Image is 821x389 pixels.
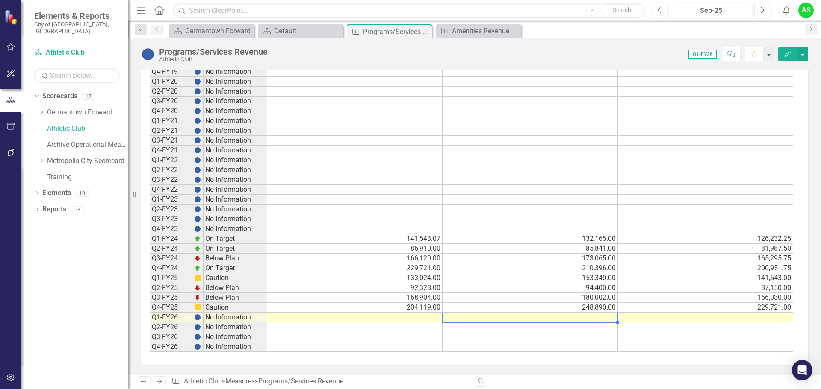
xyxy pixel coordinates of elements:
[75,190,89,197] div: 10
[204,293,267,303] td: Below Plan
[267,254,443,263] td: 166,120.00
[443,254,618,263] td: 173,065.00
[150,77,192,87] td: Q1-FY20
[150,116,192,126] td: Q1-FY21
[150,146,192,155] td: Q4-FY21
[204,87,267,97] td: No Information
[150,303,192,313] td: Q4-FY25
[194,167,201,173] img: BgCOk07PiH71IgAAAABJRU5ErkJggg==
[194,333,201,340] img: BgCOk07PiH71IgAAAABJRU5ErkJggg==
[150,293,192,303] td: Q3-FY25
[194,275,201,281] img: cBAA0RP0Y6D5n+AAAAAElFTkSuQmCC
[173,3,645,18] input: Search ClearPoint...
[438,26,519,36] a: Amenities Revenue
[267,244,443,254] td: 86,910.00
[194,78,201,85] img: BgCOk07PiH71IgAAAABJRU5ErkJggg==
[613,6,631,13] span: Search
[267,303,443,313] td: 204,119.00
[171,377,468,386] div: » »
[159,47,268,56] div: Programs/Services Revenue
[194,186,201,193] img: BgCOk07PiH71IgAAAABJRU5ErkJggg==
[34,11,120,21] span: Elements & Reports
[618,293,793,303] td: 166,030.00
[673,6,749,16] div: Sep-25
[600,4,643,16] button: Search
[150,263,192,273] td: Q4-FY24
[150,273,192,283] td: Q1-FY25
[42,91,77,101] a: Scorecards
[194,284,201,291] img: TnMDeAgwAPMxUmUi88jYAAAAAElFTkSuQmCC
[171,26,252,36] a: Germantown Forward
[159,56,268,63] div: Athletic Club
[618,273,793,283] td: 141,543.00
[204,234,267,244] td: On Target
[194,235,201,242] img: zOikAAAAAElFTkSuQmCC
[204,273,267,283] td: Caution
[688,50,717,59] span: Q1-FY26
[204,224,267,234] td: No Information
[150,165,192,175] td: Q2-FY22
[4,10,19,25] img: ClearPoint Strategy
[150,175,192,185] td: Q3-FY22
[792,360,812,380] div: Open Intercom Messenger
[204,185,267,195] td: No Information
[443,293,618,303] td: 180,002.00
[204,244,267,254] td: On Target
[618,244,793,254] td: 81,987.50
[618,234,793,244] td: 126,232.25
[204,214,267,224] td: No Information
[204,342,267,352] td: No Information
[194,255,201,262] img: TnMDeAgwAPMxUmUi88jYAAAAAElFTkSuQmCC
[34,48,120,58] a: Athletic Club
[150,106,192,116] td: Q4-FY20
[204,313,267,322] td: No Information
[204,165,267,175] td: No Information
[47,173,128,182] a: Training
[194,343,201,350] img: BgCOk07PiH71IgAAAABJRU5ErkJggg==
[267,263,443,273] td: 229,721.00
[150,332,192,342] td: Q3-FY26
[618,283,793,293] td: 87,150.00
[150,244,192,254] td: Q2-FY24
[443,283,618,293] td: 94,400.00
[194,88,201,95] img: BgCOk07PiH71IgAAAABJRU5ErkJggg==
[204,155,267,165] td: No Information
[150,185,192,195] td: Q4-FY22
[194,206,201,213] img: BgCOk07PiH71IgAAAABJRU5ErkJggg==
[150,87,192,97] td: Q2-FY20
[260,26,341,36] a: Default
[204,332,267,342] td: No Information
[225,377,255,385] a: Measures
[204,263,267,273] td: On Target
[150,322,192,332] td: Q2-FY26
[267,293,443,303] td: 168,904.00
[194,225,201,232] img: BgCOk07PiH71IgAAAABJRU5ErkJggg==
[150,254,192,263] td: Q3-FY24
[204,195,267,205] td: No Information
[47,124,128,134] a: Athletic Club
[204,97,267,106] td: No Information
[204,205,267,214] td: No Information
[194,108,201,114] img: BgCOk07PiH71IgAAAABJRU5ErkJggg==
[47,156,128,166] a: Metropolis City Scorecard
[150,126,192,136] td: Q2-FY21
[194,216,201,222] img: BgCOk07PiH71IgAAAABJRU5ErkJggg==
[204,322,267,332] td: No Information
[42,205,66,214] a: Reports
[194,265,201,272] img: zOikAAAAAElFTkSuQmCC
[150,136,192,146] td: Q3-FY21
[194,314,201,321] img: BgCOk07PiH71IgAAAABJRU5ErkJggg==
[443,234,618,244] td: 132,165.00
[798,3,814,18] div: AS
[443,273,618,283] td: 153,340.00
[150,97,192,106] td: Q3-FY20
[267,273,443,283] td: 133,024.00
[452,26,519,36] div: Amenities Revenue
[150,342,192,352] td: Q4-FY26
[141,47,155,61] img: No Information
[47,108,128,117] a: Germantown Forward
[274,26,341,36] div: Default
[258,377,343,385] div: Programs/Services Revenue
[670,3,752,18] button: Sep-25
[82,93,95,100] div: 17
